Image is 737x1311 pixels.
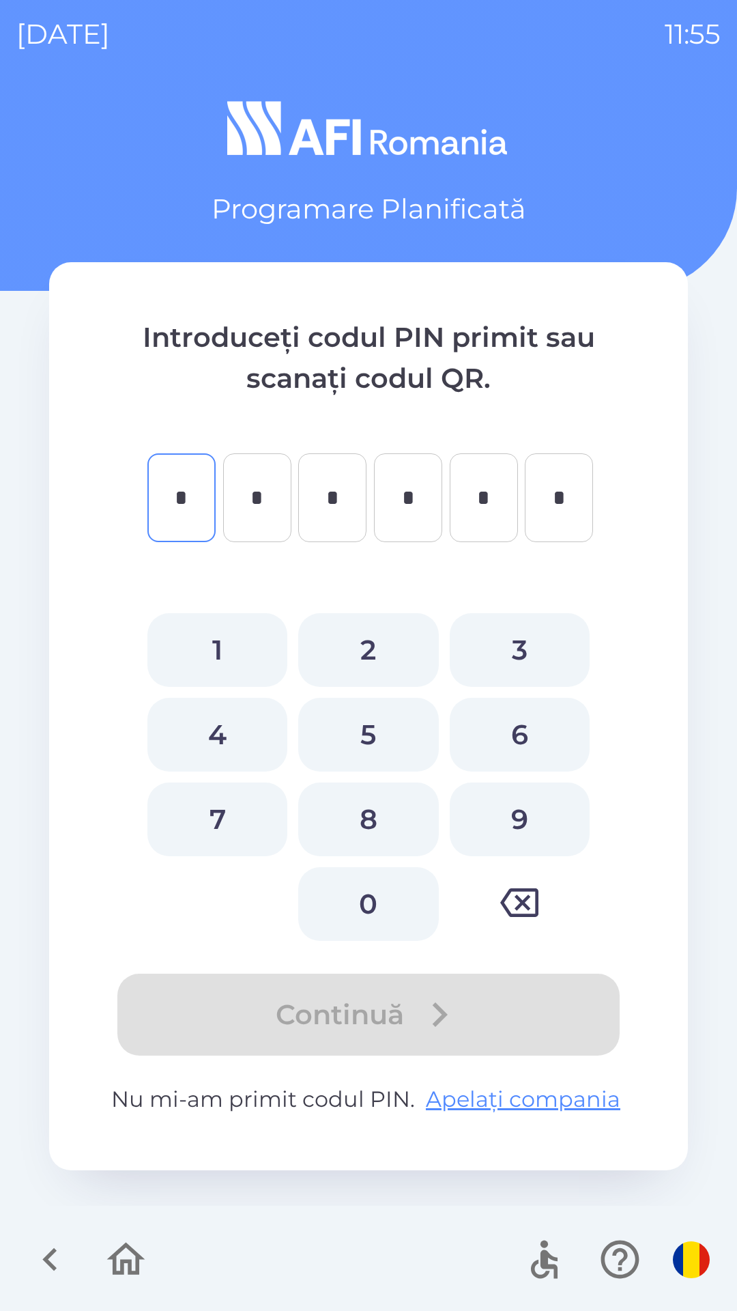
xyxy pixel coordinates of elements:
button: Apelați compania [420,1083,626,1116]
p: Nu mi-am primit codul PIN. [104,1083,633,1116]
button: 3 [450,613,590,687]
button: 0 [298,867,438,941]
button: 5 [298,698,438,772]
button: 2 [298,613,438,687]
button: 4 [147,698,287,772]
img: ro flag [673,1241,710,1278]
button: 9 [450,783,590,856]
p: [DATE] [16,14,110,55]
p: 11:55 [665,14,721,55]
button: 6 [450,698,590,772]
button: 1 [147,613,287,687]
button: 8 [298,783,438,856]
p: Programare Planificată [212,188,526,229]
p: Introduceți codul PIN primit sau scanați codul QR. [104,317,633,399]
button: 7 [147,783,287,856]
img: Logo [49,96,688,161]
